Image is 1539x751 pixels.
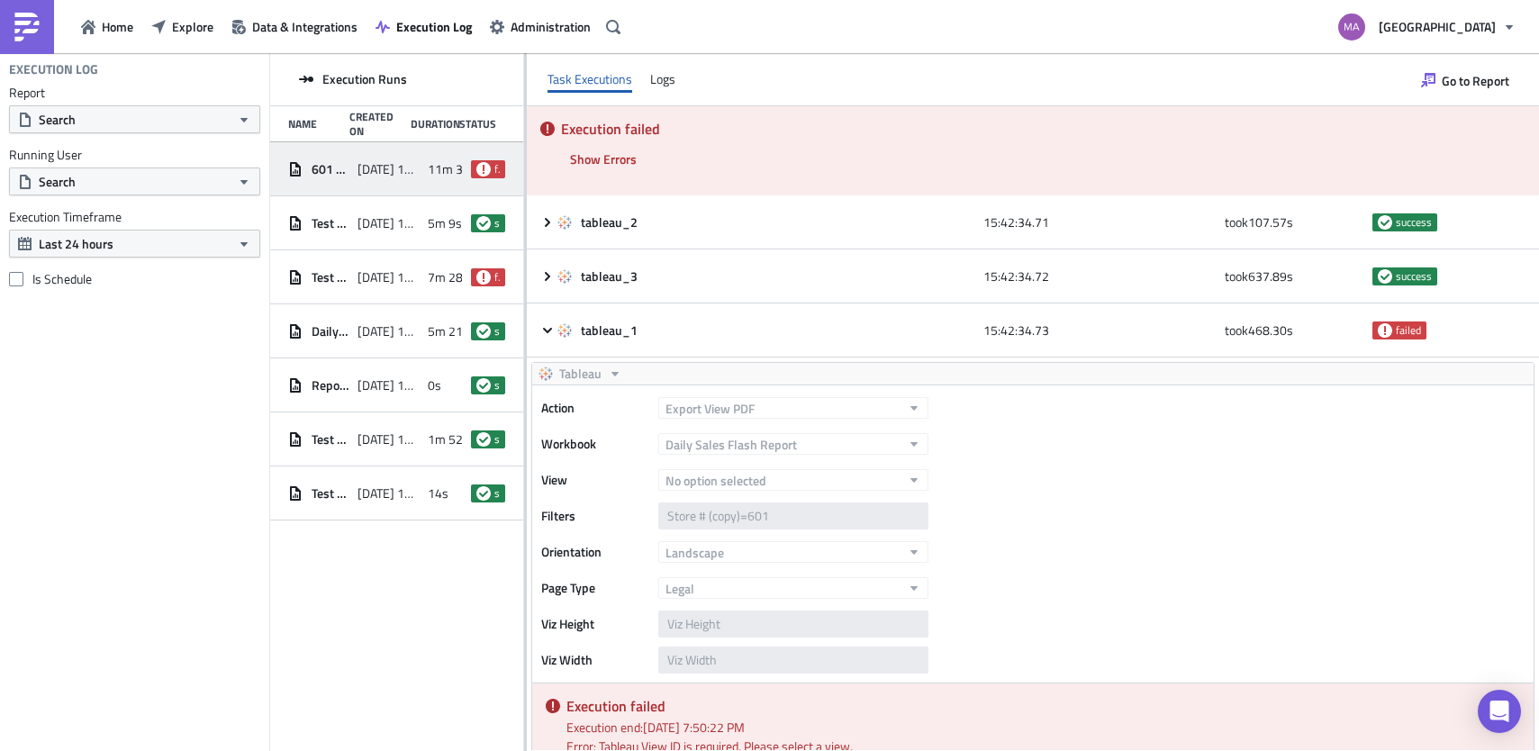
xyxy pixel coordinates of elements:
[476,270,491,285] span: failed
[358,215,418,231] span: [DATE] 10:52
[142,13,222,41] a: Explore
[1442,71,1509,90] span: Go to Report
[476,378,491,393] span: success
[9,167,260,195] button: Search
[658,611,928,638] input: Viz Height
[494,378,500,393] span: success
[983,314,1216,347] div: 15:42:34.73
[428,377,441,394] span: 0s
[561,122,1525,136] h5: Execution failed
[541,575,649,602] label: Page Type
[358,431,418,448] span: [DATE] 10:00
[658,397,928,419] button: Export View PDF
[252,17,358,36] span: Data & Integrations
[665,579,694,598] span: Legal
[983,260,1216,293] div: 15:42:34.72
[541,502,649,529] label: Filters
[541,430,649,457] label: Workbook
[459,117,496,131] div: Status
[494,216,500,231] span: success
[541,647,649,674] label: Viz Width
[1396,269,1432,284] span: success
[39,234,113,253] span: Last 24 hours
[476,216,491,231] span: success
[1378,269,1392,284] span: success
[494,270,500,285] span: failed
[1396,215,1432,230] span: success
[494,324,500,339] span: success
[658,469,928,491] button: No option selected
[476,324,491,339] span: success
[665,399,755,418] span: Export View PDF
[476,432,491,447] span: success
[349,110,402,138] div: Created On
[428,161,476,177] span: 11m 38s
[494,432,500,447] span: success
[367,13,481,41] button: Execution Log
[665,543,724,562] span: Landscape
[665,471,766,490] span: No option selected
[102,17,133,36] span: Home
[1378,323,1392,338] span: failed
[566,699,1520,713] h5: Execution failed
[358,323,418,339] span: [DATE] 10:34
[1225,260,1364,293] div: took 637.89 s
[13,13,41,41] img: PushMetrics
[358,485,418,502] span: [DATE] 16:33
[358,161,418,177] span: [DATE] 15:42
[658,433,928,455] button: Daily Sales Flash Report
[1412,66,1518,95] button: Go to Report
[396,17,472,36] span: Execution Log
[494,486,500,501] span: success
[1379,17,1496,36] span: [GEOGRAPHIC_DATA]
[476,486,491,501] span: success
[1225,314,1364,347] div: took 468.30 s
[665,435,797,454] span: Daily Sales Flash Report
[1327,7,1525,47] button: [GEOGRAPHIC_DATA]
[9,105,260,133] button: Search
[650,66,675,93] div: Logs
[581,322,640,339] span: tableau_1
[541,394,649,421] label: Action
[9,230,260,258] button: Last 24 hours
[570,149,637,168] span: Show Errors
[358,377,418,394] span: [DATE] 10:29
[658,541,928,563] button: Landscape
[1378,215,1392,230] span: success
[428,323,469,339] span: 5m 21s
[428,431,469,448] span: 1m 52s
[548,66,632,93] div: Task Executions
[658,647,928,674] input: Viz Width
[312,161,349,177] span: 601 Store Sales
[39,110,76,129] span: Search
[561,145,646,173] button: Show Errors
[9,85,260,101] label: Report
[476,162,491,176] span: failed
[581,268,640,285] span: tableau_3
[541,466,649,493] label: View
[312,215,349,231] span: Test executive commentary
[9,61,98,77] h4: Execution Log
[411,117,449,131] div: Duration
[481,13,600,41] button: Administration
[428,485,448,502] span: 14s
[9,271,260,287] label: Is Schedule
[72,13,142,41] button: Home
[222,13,367,41] button: Data & Integrations
[559,363,602,385] span: Tableau
[322,71,407,87] span: Execution Runs
[428,269,469,285] span: 7m 28s
[9,147,260,163] label: Running User
[312,269,349,285] span: Test executive commentary
[532,363,629,385] button: Tableau
[1336,12,1367,42] img: Avatar
[172,17,213,36] span: Explore
[1478,690,1521,733] div: Open Intercom Messenger
[1225,206,1364,239] div: took 107.57 s
[511,17,591,36] span: Administration
[358,269,418,285] span: [DATE] 10:42
[39,172,76,191] span: Search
